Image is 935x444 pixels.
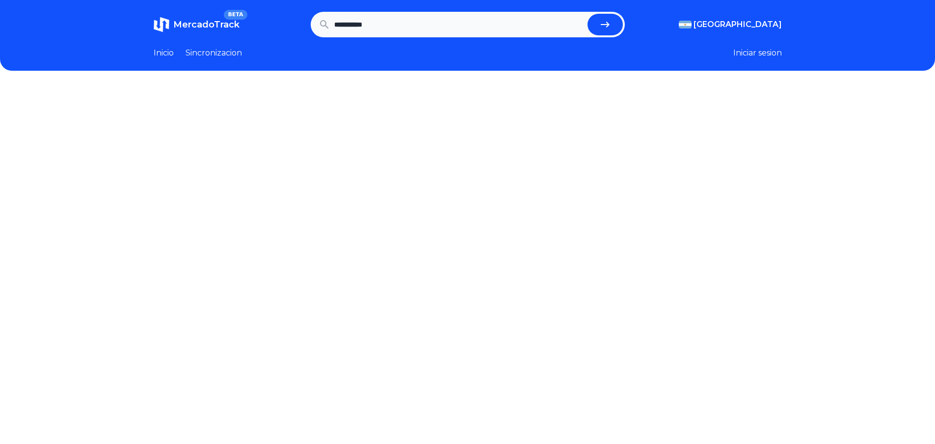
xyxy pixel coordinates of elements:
a: Sincronizacion [186,47,242,59]
a: Inicio [154,47,174,59]
img: Argentina [679,21,692,28]
button: [GEOGRAPHIC_DATA] [679,19,782,30]
span: BETA [224,10,247,20]
img: MercadoTrack [154,17,169,32]
span: [GEOGRAPHIC_DATA] [694,19,782,30]
a: MercadoTrackBETA [154,17,240,32]
button: Iniciar sesion [733,47,782,59]
span: MercadoTrack [173,19,240,30]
